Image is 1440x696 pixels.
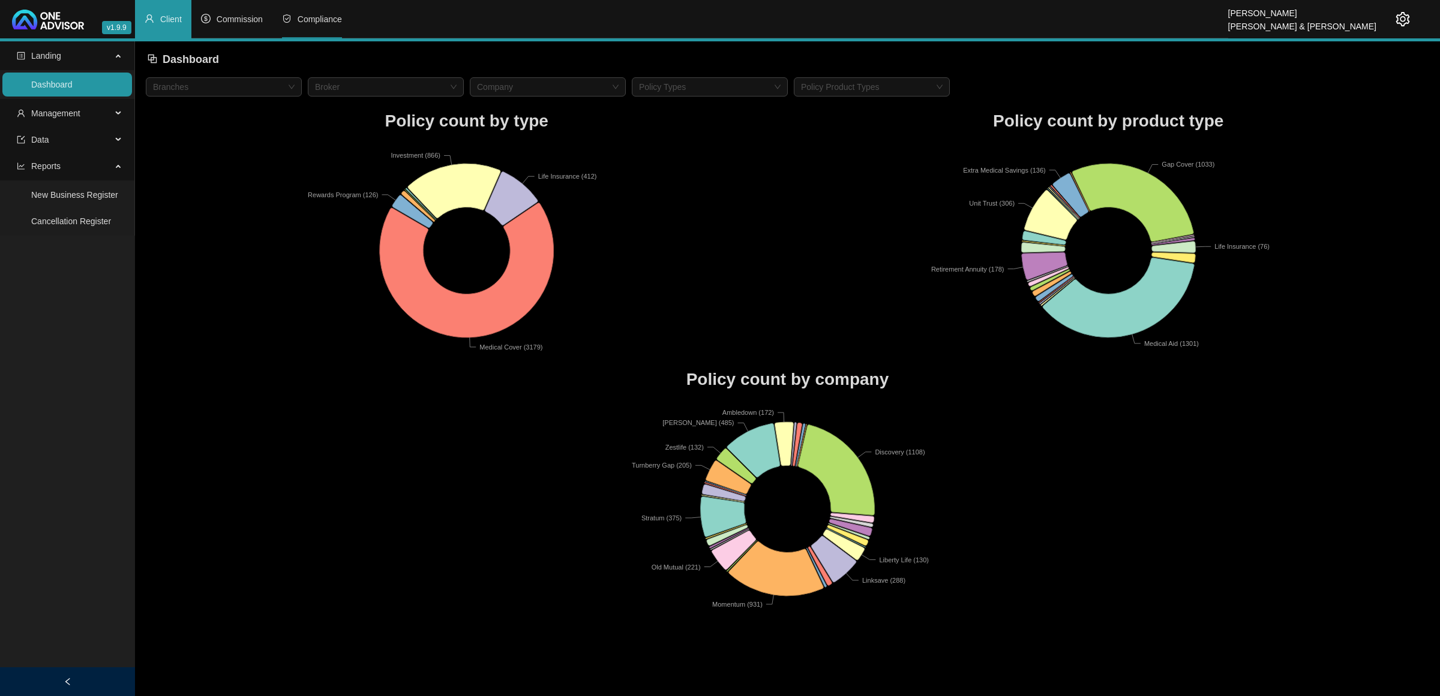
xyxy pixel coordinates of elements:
div: [PERSON_NAME] [1228,3,1376,16]
span: Client [160,14,182,24]
text: Medical Cover (3179) [479,343,542,350]
text: Linksave (288) [862,577,905,584]
span: line-chart [17,162,25,170]
span: user [145,14,154,23]
h1: Policy count by product type [788,108,1430,134]
span: profile [17,52,25,60]
text: Rewards Program (126) [308,191,378,198]
text: Medical Aid (1301) [1144,340,1199,347]
span: Reports [31,161,61,171]
text: Old Mutual (221) [652,564,701,571]
text: Stratum (375) [641,514,682,522]
h1: Policy count by type [146,108,788,134]
text: Unit Trust (306) [969,200,1015,207]
span: dollar [201,14,211,23]
span: v1.9.9 [102,21,131,34]
div: [PERSON_NAME] & [PERSON_NAME] [1228,16,1376,29]
span: Commission [217,14,263,24]
img: 2df55531c6924b55f21c4cf5d4484680-logo-light.svg [12,10,84,29]
span: Data [31,135,49,144]
text: Extra Medical Savings (136) [963,166,1046,173]
a: Dashboard [31,80,73,89]
span: Management [31,109,80,118]
span: user [17,109,25,117]
span: Landing [31,51,61,61]
span: block [147,53,158,64]
text: Life Insurance (76) [1214,243,1270,250]
span: import [17,135,25,144]
h1: Policy count by company [146,366,1429,393]
text: Investment (866) [391,152,440,159]
span: safety [282,14,292,23]
text: Momentum (931) [712,601,763,608]
text: Liberty Life (130) [879,556,929,564]
text: Ambledown (172) [722,409,774,416]
text: [PERSON_NAME] (485) [662,419,734,426]
span: setting [1396,12,1410,26]
text: Retirement Annuity (178) [931,265,1004,272]
text: Gap Cover (1033) [1162,161,1214,168]
text: Life Insurance (412) [538,173,597,180]
a: New Business Register [31,190,118,200]
span: left [64,677,72,686]
text: Discovery (1108) [875,448,925,456]
span: Compliance [298,14,342,24]
a: Cancellation Register [31,216,111,226]
span: Dashboard [163,53,219,65]
text: Zestlife (132) [665,444,704,451]
text: Turnberry Gap (205) [632,462,692,469]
